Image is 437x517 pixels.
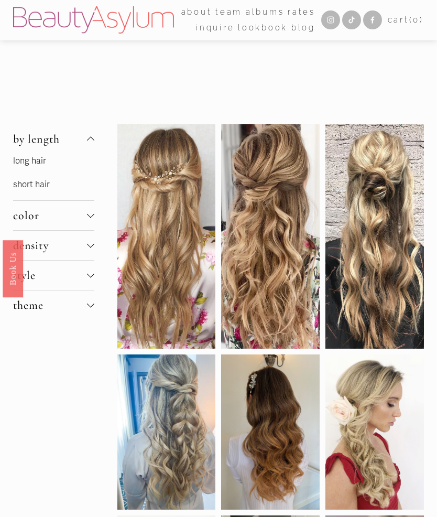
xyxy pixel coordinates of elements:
button: color [13,201,94,230]
a: 0 items in cart [388,13,424,27]
a: Book Us [3,240,23,297]
span: theme [13,298,87,312]
a: short hair [13,179,50,190]
a: Instagram [321,10,340,29]
button: theme [13,290,94,320]
span: color [13,209,87,222]
span: by length [13,132,87,146]
a: Rates [288,4,315,20]
a: folder dropdown [215,4,242,20]
span: ( ) [409,15,424,25]
a: Facebook [363,10,382,29]
img: Beauty Asylum | Bridal Hair &amp; Makeup Charlotte &amp; Atlanta [13,6,174,34]
a: Lookbook [238,20,288,36]
span: 0 [413,15,420,25]
a: folder dropdown [181,4,212,20]
button: density [13,231,94,260]
button: style [13,261,94,290]
div: by length [13,154,94,200]
span: team [215,5,242,19]
span: style [13,268,87,282]
a: albums [246,4,285,20]
a: TikTok [342,10,361,29]
span: about [181,5,212,19]
span: density [13,239,87,252]
a: long hair [13,156,46,166]
button: by length [13,124,94,154]
a: Blog [291,20,315,36]
a: Inquire [196,20,234,36]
